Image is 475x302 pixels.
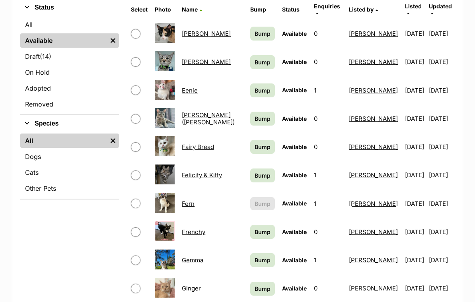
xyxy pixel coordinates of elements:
[20,97,119,112] a: Removed
[182,257,203,264] a: Gemma
[311,219,345,246] td: 0
[282,31,307,37] span: Available
[429,190,454,218] td: [DATE]
[349,200,398,208] a: [PERSON_NAME]
[182,6,198,13] span: Name
[255,200,271,208] span: Bump
[128,0,151,19] th: Select
[182,30,231,38] a: [PERSON_NAME]
[20,81,119,96] a: Adopted
[255,87,271,95] span: Bump
[429,162,454,189] td: [DATE]
[20,34,107,48] a: Available
[311,247,345,274] td: 1
[20,18,119,32] a: All
[311,48,345,76] td: 0
[20,3,119,13] button: Status
[282,229,307,236] span: Available
[255,228,271,236] span: Bump
[152,0,178,19] th: Photo
[250,27,275,41] a: Bump
[402,20,428,48] td: [DATE]
[429,20,454,48] td: [DATE]
[282,116,307,122] span: Available
[429,105,454,133] td: [DATE]
[182,228,205,236] a: Frenchy
[40,52,51,62] span: (14)
[349,58,398,66] a: [PERSON_NAME]
[311,190,345,218] td: 1
[20,119,119,129] button: Species
[279,0,310,19] th: Status
[255,285,271,293] span: Bump
[429,48,454,76] td: [DATE]
[182,6,202,13] a: Name
[349,30,398,38] a: [PERSON_NAME]
[429,77,454,105] td: [DATE]
[282,59,307,66] span: Available
[182,112,235,126] a: [PERSON_NAME] ([PERSON_NAME])
[282,144,307,151] span: Available
[250,56,275,70] a: Bump
[405,3,422,10] span: Listed
[282,200,307,207] span: Available
[182,58,231,66] a: [PERSON_NAME]
[255,58,271,67] span: Bump
[155,278,175,298] img: Ginger
[255,115,271,123] span: Bump
[349,143,398,151] a: [PERSON_NAME]
[402,105,428,133] td: [DATE]
[429,3,452,16] a: Updated
[250,140,275,154] a: Bump
[402,134,428,161] td: [DATE]
[402,162,428,189] td: [DATE]
[20,182,119,196] a: Other Pets
[182,143,214,151] a: Fairy Bread
[250,197,275,211] button: Bump
[182,200,195,208] a: Fern
[349,257,398,264] a: [PERSON_NAME]
[311,105,345,133] td: 0
[20,166,119,180] a: Cats
[20,132,119,199] div: Species
[349,285,398,292] a: [PERSON_NAME]
[247,0,278,19] th: Bump
[250,84,275,98] a: Bump
[402,247,428,274] td: [DATE]
[402,48,428,76] td: [DATE]
[429,3,452,10] span: Updated
[349,172,398,179] a: [PERSON_NAME]
[349,228,398,236] a: [PERSON_NAME]
[429,134,454,161] td: [DATE]
[402,190,428,218] td: [DATE]
[314,3,340,10] span: translation missing: en.admin.listings.index.attributes.enquiries
[282,285,307,292] span: Available
[250,282,275,296] a: Bump
[20,150,119,164] a: Dogs
[20,134,107,148] a: All
[349,6,374,13] span: Listed by
[255,256,271,265] span: Bump
[282,257,307,264] span: Available
[182,285,201,292] a: Ginger
[311,162,345,189] td: 1
[402,77,428,105] td: [DATE]
[349,115,398,123] a: [PERSON_NAME]
[282,87,307,94] span: Available
[255,172,271,180] span: Bump
[429,219,454,246] td: [DATE]
[349,87,398,95] a: [PERSON_NAME]
[314,3,340,16] a: Enquiries
[20,66,119,80] a: On Hold
[255,143,271,151] span: Bump
[311,134,345,161] td: 0
[402,219,428,246] td: [DATE]
[349,6,378,13] a: Listed by
[107,34,119,48] a: Remove filter
[282,172,307,179] span: Available
[250,169,275,183] a: Bump
[182,172,222,179] a: Felicity & Kitty
[311,77,345,105] td: 1
[250,254,275,267] a: Bump
[20,16,119,115] div: Status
